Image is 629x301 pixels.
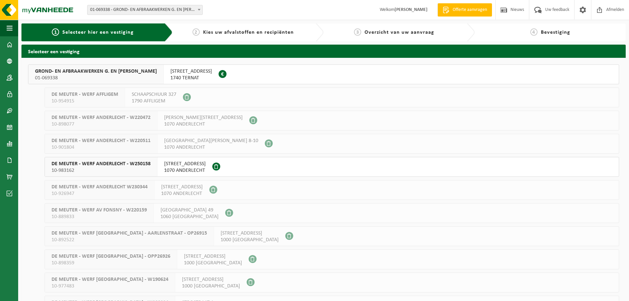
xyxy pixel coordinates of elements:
span: [PERSON_NAME][STREET_ADDRESS] [164,114,243,121]
span: 1070 ANDERLECHT [164,167,206,174]
span: [STREET_ADDRESS] [161,184,203,190]
span: Overzicht van uw aanvraag [365,30,434,35]
span: DE MEUTER - WERF ANDERLECHT W230344 [52,184,148,190]
span: 1070 ANDERLECHT [161,190,203,197]
span: 10-983162 [52,167,151,174]
span: 01-069338 [35,75,157,81]
span: [STREET_ADDRESS] [170,68,212,75]
span: 1790 AFFLIGEM [132,98,176,104]
span: 10-892522 [52,237,207,243]
span: DE MEUTER - WERF ANDERLECHT - W220511 [52,137,151,144]
a: Offerte aanvragen [437,3,492,17]
span: 1 [52,28,59,36]
span: 01-069338 - GROND- EN AFBRAAKWERKEN G. EN A. DE MEUTER - TERNAT [87,5,203,15]
span: DE MEUTER - WERF [GEOGRAPHIC_DATA] - W190624 [52,276,168,283]
span: Kies uw afvalstoffen en recipiënten [203,30,294,35]
span: 1000 [GEOGRAPHIC_DATA] [221,237,279,243]
span: 1740 TERNAT [170,75,212,81]
h2: Selecteer een vestiging [21,45,626,57]
span: [GEOGRAPHIC_DATA][PERSON_NAME] 8-10 [164,137,258,144]
span: 10-977483 [52,283,168,289]
span: 4 [530,28,538,36]
span: 1000 [GEOGRAPHIC_DATA] [184,260,242,266]
span: [STREET_ADDRESS] [221,230,279,237]
span: SCHAAPSCHUUR 327 [132,91,176,98]
span: Selecteer hier een vestiging [62,30,134,35]
span: 1070 ANDERLECHT [164,144,258,151]
span: [STREET_ADDRESS] [184,253,242,260]
span: 10-898359 [52,260,170,266]
span: 3 [354,28,361,36]
span: GROND- EN AFBRAAKWERKEN G. EN [PERSON_NAME] [35,68,157,75]
span: 10-898077 [52,121,151,128]
span: 1060 [GEOGRAPHIC_DATA] [160,213,219,220]
span: 10-901804 [52,144,151,151]
span: DE MEUTER - WERF AV FONSNY - W220159 [52,207,147,213]
span: 01-069338 - GROND- EN AFBRAAKWERKEN G. EN A. DE MEUTER - TERNAT [87,5,202,15]
span: 10-926947 [52,190,148,197]
span: 10-954915 [52,98,118,104]
span: [GEOGRAPHIC_DATA] 49 [160,207,219,213]
span: Bevestiging [541,30,570,35]
span: 10-889833 [52,213,147,220]
span: 1000 [GEOGRAPHIC_DATA] [182,283,240,289]
span: 1070 ANDERLECHT [164,121,243,128]
span: [STREET_ADDRESS] [182,276,240,283]
span: DE MEUTER - WERF ANDERLECHT - W250158 [52,161,151,167]
span: DE MEUTER - WERF AFFLIGEM [52,91,118,98]
strong: [PERSON_NAME] [395,7,428,12]
span: DE MEUTER - WERF [GEOGRAPHIC_DATA] - OPP26926 [52,253,170,260]
span: Offerte aanvragen [451,7,489,13]
span: DE MEUTER - WERF ANDERLECHT - W220472 [52,114,151,121]
span: [STREET_ADDRESS] [164,161,206,167]
span: 2 [192,28,200,36]
button: GROND- EN AFBRAAKWERKEN G. EN [PERSON_NAME] 01-069338 [STREET_ADDRESS]1740 TERNAT [28,64,619,84]
span: DE MEUTER - WERF [GEOGRAPHIC_DATA] - AARLENSTRAAT - OP26915 [52,230,207,237]
button: DE MEUTER - WERF ANDERLECHT - W250158 10-983162 [STREET_ADDRESS]1070 ANDERLECHT [45,157,619,177]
